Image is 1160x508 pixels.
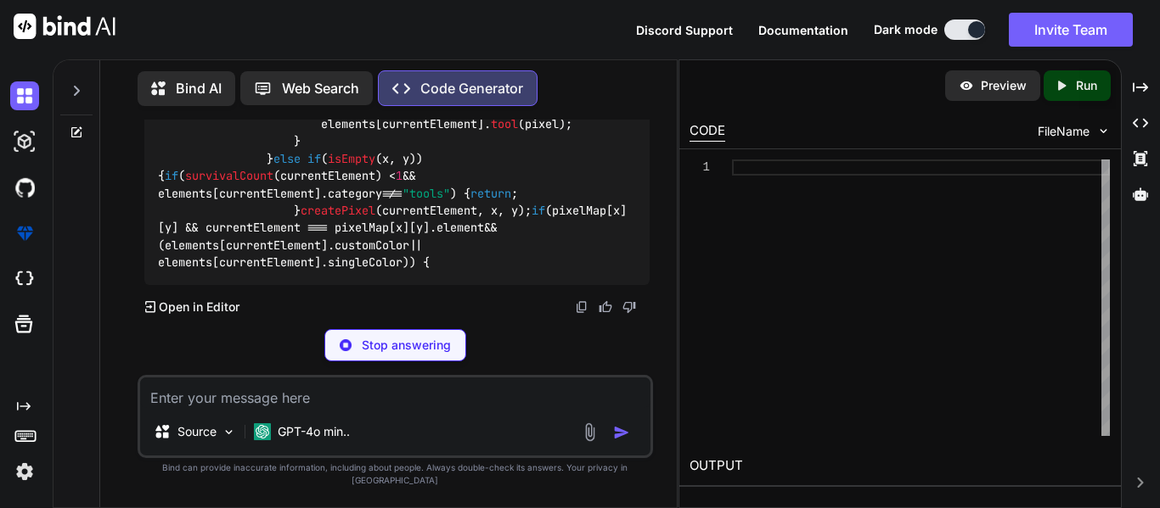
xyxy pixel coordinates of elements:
span: tool [491,116,518,131]
p: Preview [981,77,1027,94]
span: 1 [396,169,403,184]
span: Discord Support [636,23,733,37]
p: Bind can provide inaccurate information, including about people. Always double-check its answers.... [138,461,653,487]
span: isEmpty [328,151,375,166]
img: darkChat [10,81,39,110]
img: attachment [580,422,600,442]
p: Web Search [282,78,359,98]
span: FileName [1038,123,1090,140]
p: Bind AI [176,78,222,98]
img: Pick Models [222,425,236,439]
h2: OUTPUT [679,446,1121,486]
button: Documentation [758,21,848,39]
img: GPT-4o mini [254,423,271,440]
img: dislike [622,300,636,314]
span: survivalCount [185,169,273,184]
span: customColor [335,237,409,253]
button: Invite Team [1009,13,1133,47]
span: if [307,151,321,166]
p: Run [1076,77,1097,94]
img: cloudideIcon [10,265,39,293]
p: Open in Editor [159,299,239,315]
img: settings [10,457,39,486]
img: darkAi-studio [10,127,39,156]
img: Bind AI [14,14,115,39]
img: preview [959,78,974,93]
p: Source [177,423,217,440]
img: icon [613,424,630,441]
span: Documentation [758,23,848,37]
img: like [599,300,612,314]
div: CODE [690,121,725,142]
span: category [328,186,382,201]
img: copy [575,300,588,314]
span: if [532,203,545,218]
div: 1 [690,159,710,176]
span: if [165,169,178,184]
span: singleColor [328,254,403,270]
img: chevron down [1096,124,1111,138]
span: else [273,151,301,166]
span: Dark mode [874,21,938,38]
button: Discord Support [636,21,733,39]
img: githubDark [10,173,39,202]
span: "tools" [403,186,450,201]
span: element [436,221,484,236]
p: Code Generator [420,78,523,98]
p: GPT-4o min.. [278,423,350,440]
span: return [470,186,511,201]
p: Stop answering [362,337,451,354]
span: createPixel [301,203,375,218]
img: premium [10,219,39,248]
